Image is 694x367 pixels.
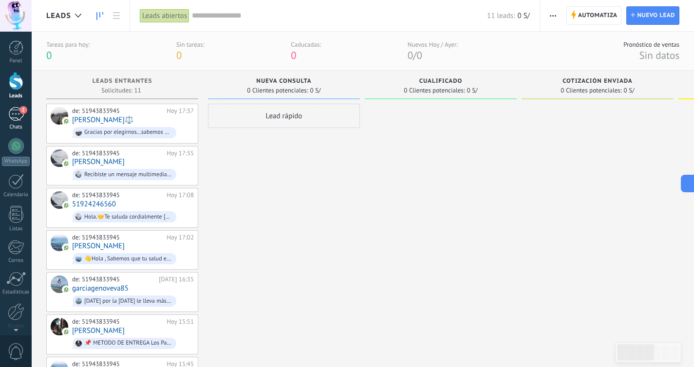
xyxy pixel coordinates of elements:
[72,275,155,283] div: de: 51943833945
[487,11,515,20] span: 11 leads:
[46,11,71,20] span: Leads
[2,226,30,232] div: Listas
[247,88,308,93] span: 0 Clientes potenciales:
[63,329,70,335] img: com.amocrm.amocrmwa.svg
[46,49,52,62] span: 0
[63,286,70,293] img: com.amocrm.amocrmwa.svg
[561,88,621,93] span: 0 Clientes potenciales:
[84,256,172,262] div: 👋Hola , Sabemos que tu salud es tan importante como la de tu familia y tus clientes. En estos cam...
[419,78,463,85] span: Cualificado
[51,107,68,125] div: Carol‍⚖️
[108,6,125,25] a: Lista
[72,158,125,166] a: [PERSON_NAME]
[167,318,194,326] div: Hoy 15:51
[2,93,30,99] div: Leads
[72,318,163,326] div: de: 51943833945
[93,78,152,85] span: Leads Entrantes
[291,49,296,62] span: 0
[51,318,68,335] div: oscar gonzales
[624,88,635,93] span: 0 S/
[72,191,163,199] div: de: 51943833945
[546,6,560,25] button: Más
[51,234,68,251] div: Carlos Villegas
[140,9,189,23] div: Leads abiertos
[467,88,478,93] span: 0 S/
[51,191,68,209] div: 51924246560
[84,214,172,220] div: Hola.🤝Te saluda cordialmente [PERSON_NAME] de AGlobal Packs Me dice su nombre, y en breve le envi...
[72,242,125,250] a: [PERSON_NAME]
[637,7,675,24] span: Nuevo lead
[72,200,116,208] a: 51924246560
[51,275,68,293] div: garciagenoveva85
[2,124,30,130] div: Chats
[417,49,422,62] span: 0
[310,88,321,93] span: 0 S/
[167,191,194,199] div: Hoy 17:08
[2,289,30,295] div: Estadísticas
[51,149,68,167] div: Juan Carlos
[2,157,30,166] div: WhatsApp
[51,78,193,86] div: Leads Entrantes
[2,192,30,198] div: Calendario
[84,129,172,136] div: Gracias por elegirnos...sabemos que tu salud es tan importante como la de tu familia y tus client...
[19,106,27,114] span: 2
[408,49,413,62] span: 0
[63,118,70,125] img: com.amocrm.amocrmwa.svg
[176,40,205,49] div: Sin tareas:
[208,104,360,128] div: Lead rápido
[413,49,416,62] span: /
[2,58,30,64] div: Panel
[72,149,163,157] div: de: 51943833945
[563,78,633,85] span: Cotización enviada
[167,234,194,241] div: Hoy 17:02
[46,40,90,49] div: Tareas para hoy:
[84,171,172,178] div: Recibiste un mensaje multimedia (id del mensaje: 3EB0FD3ACFE525887041ED). Espera a que se cargue ...
[578,7,618,24] span: Automatiza
[63,244,70,251] img: com.amocrm.amocrmwa.svg
[72,116,133,124] a: [PERSON_NAME]⚖️
[176,49,182,62] span: 0
[92,6,108,25] a: Leads
[291,40,321,49] div: Caducadas:
[526,78,669,86] div: Cotización enviada
[63,202,70,209] img: com.amocrm.amocrmwa.svg
[408,40,458,49] div: Nuevos Hoy / Ayer:
[626,6,679,25] a: Nuevo lead
[72,327,125,335] a: [PERSON_NAME]
[566,6,622,25] a: Automatiza
[101,88,141,93] span: Solicitudes: 11
[84,298,172,305] div: [DATE] por la [DATE] le lleva más seguro
[370,78,512,86] div: Cualificado
[256,78,311,85] span: Nueva consulta
[72,107,163,115] div: de: 51943833945
[72,284,129,293] a: garciagenoveva85
[213,78,355,86] div: Nueva consulta
[2,257,30,264] div: Correo
[63,160,70,167] img: com.amocrm.amocrmwa.svg
[623,40,679,49] div: Pronóstico de ventas
[404,88,465,93] span: 0 Clientes potenciales:
[167,149,194,157] div: Hoy 17:35
[639,49,679,62] span: Sin datos
[72,234,163,241] div: de: 51943833945
[159,275,194,283] div: [DATE] 16:35
[517,11,529,20] span: 0 S/
[167,107,194,115] div: Hoy 17:37
[84,340,172,347] div: 📌 METODO DE ENTREGA Los Packs incluyen acceso inmediato y *PERMANENTE*. Recibirás el material en ...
